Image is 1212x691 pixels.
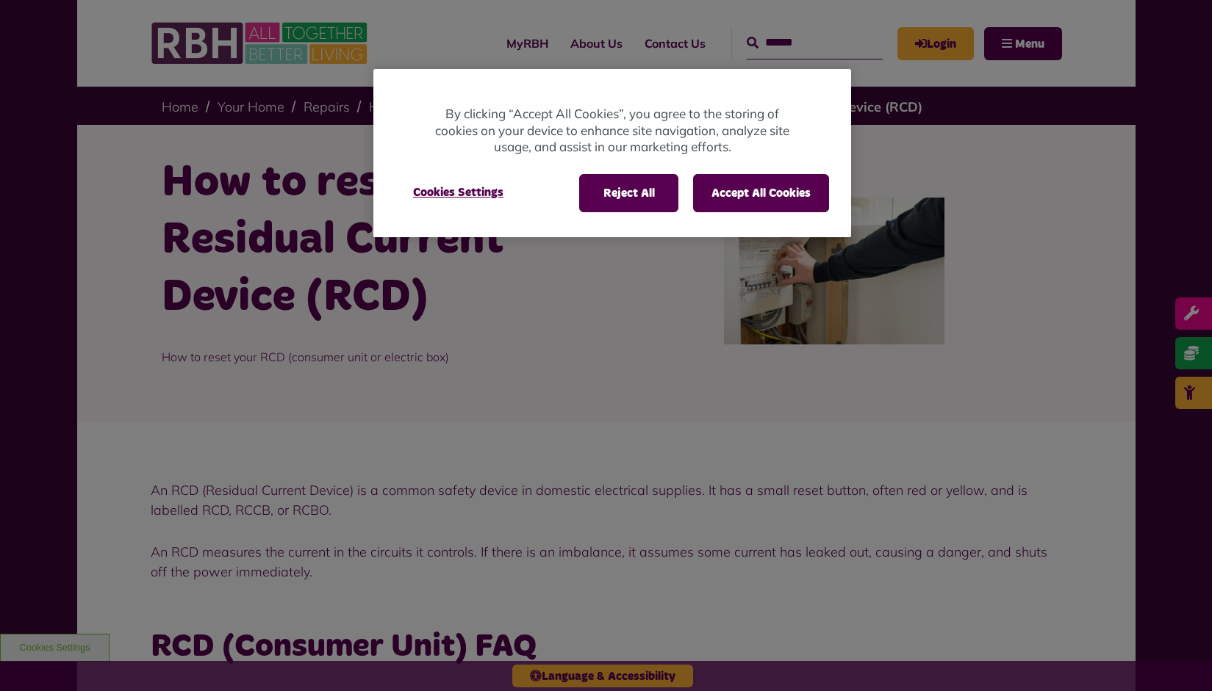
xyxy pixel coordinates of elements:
[373,69,851,237] div: Privacy
[432,106,792,156] p: By clicking “Accept All Cookies”, you agree to the storing of cookies on your device to enhance s...
[693,174,829,212] button: Accept All Cookies
[373,69,851,237] div: Cookie banner
[579,174,678,212] button: Reject All
[395,174,521,211] button: Cookies Settings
